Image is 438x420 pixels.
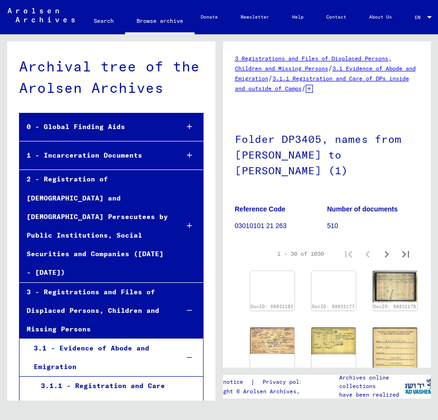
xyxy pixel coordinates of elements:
img: 002.jpg [311,328,356,354]
img: Arolsen_neg.svg [8,8,75,22]
p: 510 [327,221,419,231]
a: About Us [358,6,403,29]
button: Previous page [358,244,377,263]
div: Archival tree of the Arolsen Archives [19,56,204,99]
a: Newsletter [229,6,281,29]
a: DocID: 68831182 [251,304,293,309]
button: Last page [396,244,415,263]
button: First page [339,244,358,263]
b: Number of documents [327,205,398,213]
a: DocID: 68831178 [373,304,416,309]
div: 1 - Incarceration Documents [19,146,171,165]
div: 3 - Registrations and Files of Displaced Persons, Children and Missing Persons [19,283,171,339]
a: Search [82,10,125,32]
b: Reference Code [235,205,286,213]
a: DocID: 68831177 [312,304,355,309]
p: 03010101 21 263 [235,221,327,231]
p: have been realized in partnership with [339,390,405,408]
a: Donate [189,6,229,29]
a: Browse archive [125,10,195,34]
div: | [203,377,321,387]
div: 1 – 30 of 1030 [277,250,324,258]
span: / [302,84,306,92]
img: 001.jpg [250,328,294,354]
a: Contact [315,6,358,29]
img: yv_logo.png [400,374,436,398]
a: Privacy policy [255,377,321,387]
div: 0 - Global Finding Aids [19,118,171,136]
span: EN [415,15,425,20]
a: Help [281,6,315,29]
button: Next page [377,244,396,263]
img: 001.jpg [373,328,417,391]
p: Copyright © Arolsen Archives, 2021 [203,387,321,396]
a: 3.1.1 Registration and Care of DPs inside and outside of Camps [235,75,409,92]
img: 001.jpg [373,271,417,302]
a: 3 Registrations and Files of Displaced Persons, Children and Missing Persons [235,55,391,72]
a: Legal notice [203,377,251,387]
h1: Folder DP3405, names from [PERSON_NAME] to [PERSON_NAME] (1) [235,117,419,190]
span: / [328,64,332,72]
p: The Arolsen Archives online collections [339,365,405,390]
div: 3.1 - Evidence of Abode and Emigration [27,339,172,376]
span: / [268,74,273,82]
div: 2 - Registration of [DEMOGRAPHIC_DATA] and [DEMOGRAPHIC_DATA] Persecutees by Public Institutions,... [19,170,171,282]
